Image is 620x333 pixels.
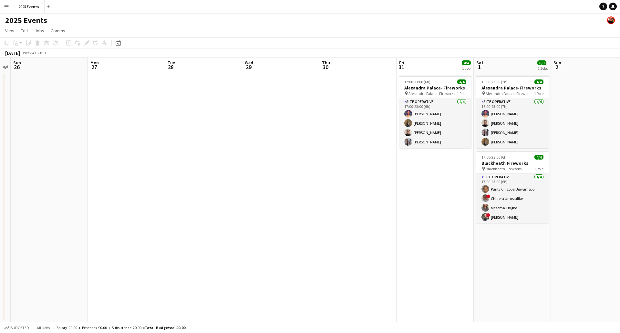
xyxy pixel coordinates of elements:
span: 27 [89,63,99,71]
div: Salary £0.00 + Expenses £0.00 + Subsistence £0.00 = [57,325,185,330]
span: Thu [322,60,330,66]
span: Blackheath Fireworks [486,166,522,171]
h3: Alexandra Palace- Fireworks [399,85,471,91]
div: BST [40,50,46,55]
app-card-role: Site Operative4/416:00-23:00 (7h)[PERSON_NAME][PERSON_NAME][PERSON_NAME][PERSON_NAME] [476,98,549,148]
app-card-role: Site Operative4/417:00-23:00 (6h)Purity Chizoba Ugwumgbo!Chidera UmezulikeMesoma Chigbo![PERSON_N... [476,173,549,224]
button: Budgeted [3,324,30,331]
span: 17:00-23:00 (6h) [404,79,430,84]
span: 8/8 [537,60,546,65]
a: Comms [48,26,68,35]
app-user-avatar: Josh Tutty [607,16,615,24]
span: Week 43 [21,50,37,55]
span: 1 Role [534,166,543,171]
span: 2 [553,63,561,71]
span: Fri [399,60,404,66]
app-job-card: 16:00-23:00 (7h)4/4Alexandra Palace-Fireworks Alexandra Palace- Fireworks1 RoleSite Operative4/41... [476,76,549,148]
span: Alexandra Palace- Fireworks [408,91,455,96]
span: Jobs [35,28,44,34]
span: All jobs [36,325,51,330]
span: 4/4 [457,79,466,84]
span: Alexandra Palace- Fireworks [486,91,532,96]
h1: 2025 Events [5,16,47,25]
span: Wed [245,60,253,66]
span: 17:00-23:00 (6h) [481,155,508,160]
h3: Blackheath Fireworks [476,160,549,166]
app-job-card: 17:00-23:00 (6h)4/4Blackheath Fireworks Blackheath Fireworks1 RoleSite Operative4/417:00-23:00 (6... [476,151,549,224]
span: Sat [476,60,483,66]
span: 28 [167,63,175,71]
a: Jobs [32,26,47,35]
div: 2 Jobs [538,66,548,71]
span: Mon [90,60,99,66]
span: Budgeted [10,326,29,330]
a: View [3,26,17,35]
span: Sun [553,60,561,66]
span: 4/4 [462,60,471,65]
span: 31 [398,63,404,71]
span: ! [486,213,490,217]
button: 2025 Events [13,0,45,13]
span: 1 [475,63,483,71]
span: 29 [244,63,253,71]
app-card-role: Site Operative4/417:00-23:00 (6h)[PERSON_NAME][PERSON_NAME][PERSON_NAME][PERSON_NAME] [399,98,471,148]
div: 1 Job [462,66,470,71]
app-job-card: 17:00-23:00 (6h)4/4Alexandra Palace- Fireworks Alexandra Palace- Fireworks1 RoleSite Operative4/4... [399,76,471,148]
div: [DATE] [5,50,20,56]
span: View [5,28,14,34]
span: Sun [13,60,21,66]
a: Edit [18,26,31,35]
span: 30 [321,63,330,71]
span: 4/4 [534,155,543,160]
span: 1 Role [534,91,543,96]
span: Total Budgeted £0.00 [145,325,185,330]
span: ! [486,194,490,198]
span: Edit [21,28,28,34]
span: Tue [168,60,175,66]
span: 1 Role [457,91,466,96]
span: 4/4 [534,79,543,84]
span: 26 [12,63,21,71]
h3: Alexandra Palace-Fireworks [476,85,549,91]
span: 16:00-23:00 (7h) [481,79,508,84]
span: Comms [51,28,65,34]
